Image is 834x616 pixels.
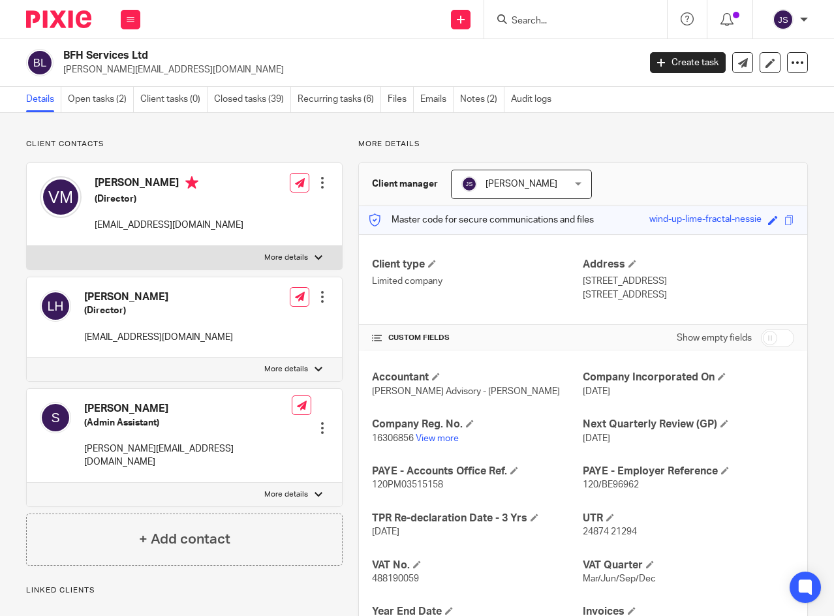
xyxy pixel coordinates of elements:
h4: Company Reg. No. [372,418,583,431]
span: [PERSON_NAME] Advisory - [PERSON_NAME] [372,387,560,396]
a: Create task [650,52,726,73]
a: Open tasks (2) [68,87,134,112]
h2: BFH Services Ltd [63,49,517,63]
span: [DATE] [583,434,610,443]
img: svg%3E [40,290,71,322]
h4: Company Incorporated On [583,371,794,384]
span: Mar/Jun/Sep/Dec [583,574,656,583]
p: More details [358,139,808,149]
h4: + Add contact [139,529,230,549]
span: 488190059 [372,574,419,583]
p: [PERSON_NAME][EMAIL_ADDRESS][DOMAIN_NAME] [84,442,292,469]
a: View more [416,434,459,443]
p: Master code for secure communications and files [369,213,594,226]
p: More details [264,489,308,500]
a: Client tasks (0) [140,87,208,112]
h4: [PERSON_NAME] [84,290,233,304]
a: Details [26,87,61,112]
h4: CUSTOM FIELDS [372,333,583,343]
span: 120PM03515158 [372,480,443,489]
h4: [PERSON_NAME] [84,402,292,416]
img: svg%3E [26,49,54,76]
a: Emails [420,87,454,112]
p: More details [264,253,308,263]
p: Linked clients [26,585,343,596]
h5: (Director) [84,304,233,317]
span: 16306856 [372,434,414,443]
img: svg%3E [461,176,477,192]
p: Limited company [372,275,583,288]
h4: [PERSON_NAME] [95,176,243,192]
div: wind-up-lime-fractal-nessie [649,213,762,228]
p: [STREET_ADDRESS] [583,288,794,301]
p: Client contacts [26,139,343,149]
p: [PERSON_NAME][EMAIL_ADDRESS][DOMAIN_NAME] [63,63,630,76]
p: [EMAIL_ADDRESS][DOMAIN_NAME] [95,219,243,232]
span: 24874 21294 [583,527,637,536]
h4: TPR Re-declaration Date - 3 Yrs [372,512,583,525]
img: svg%3E [40,176,82,218]
h4: VAT No. [372,559,583,572]
h4: PAYE - Employer Reference [583,465,794,478]
h4: VAT Quarter [583,559,794,572]
h4: Accountant [372,371,583,384]
a: Notes (2) [460,87,504,112]
h3: Client manager [372,177,438,191]
input: Search [510,16,628,27]
a: Recurring tasks (6) [298,87,381,112]
i: Primary [185,176,198,189]
img: svg%3E [773,9,794,30]
p: More details [264,364,308,375]
p: [EMAIL_ADDRESS][DOMAIN_NAME] [84,331,233,344]
img: svg%3E [40,402,71,433]
h4: PAYE - Accounts Office Ref. [372,465,583,478]
span: 120/BE96962 [583,480,639,489]
h4: Client type [372,258,583,271]
a: Closed tasks (39) [214,87,291,112]
label: Show empty fields [677,331,752,345]
h4: Next Quarterly Review (GP) [583,418,794,431]
span: [DATE] [583,387,610,396]
h4: UTR [583,512,794,525]
h5: (Director) [95,192,243,206]
h4: Address [583,258,794,271]
a: Files [388,87,414,112]
span: [DATE] [372,527,399,536]
p: [STREET_ADDRESS] [583,275,794,288]
a: Audit logs [511,87,558,112]
h5: (Admin Assistant) [84,416,292,429]
span: [PERSON_NAME] [486,179,557,189]
img: Pixie [26,10,91,28]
